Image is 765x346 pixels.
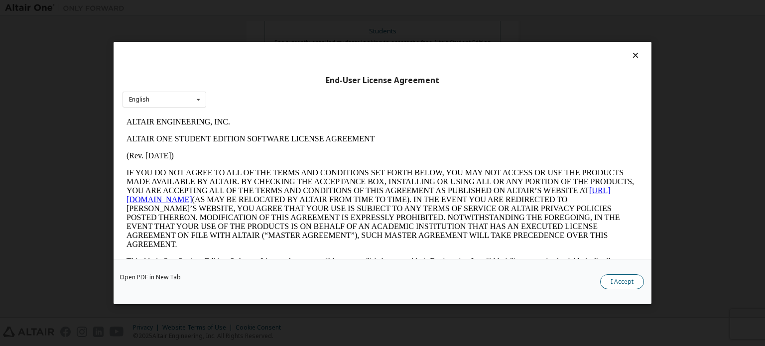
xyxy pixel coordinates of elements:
[600,274,644,289] button: I Accept
[120,274,181,280] a: Open PDF in New Tab
[123,76,642,86] div: End-User License Agreement
[4,143,516,179] p: This Altair One Student Edition Software License Agreement (“Agreement”) is between Altair Engine...
[4,38,516,47] p: (Rev. [DATE])
[4,4,516,13] p: ALTAIR ENGINEERING, INC.
[4,73,488,90] a: [URL][DOMAIN_NAME]
[129,97,149,103] div: English
[4,21,516,30] p: ALTAIR ONE STUDENT EDITION SOFTWARE LICENSE AGREEMENT
[4,55,516,135] p: IF YOU DO NOT AGREE TO ALL OF THE TERMS AND CONDITIONS SET FORTH BELOW, YOU MAY NOT ACCESS OR USE...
